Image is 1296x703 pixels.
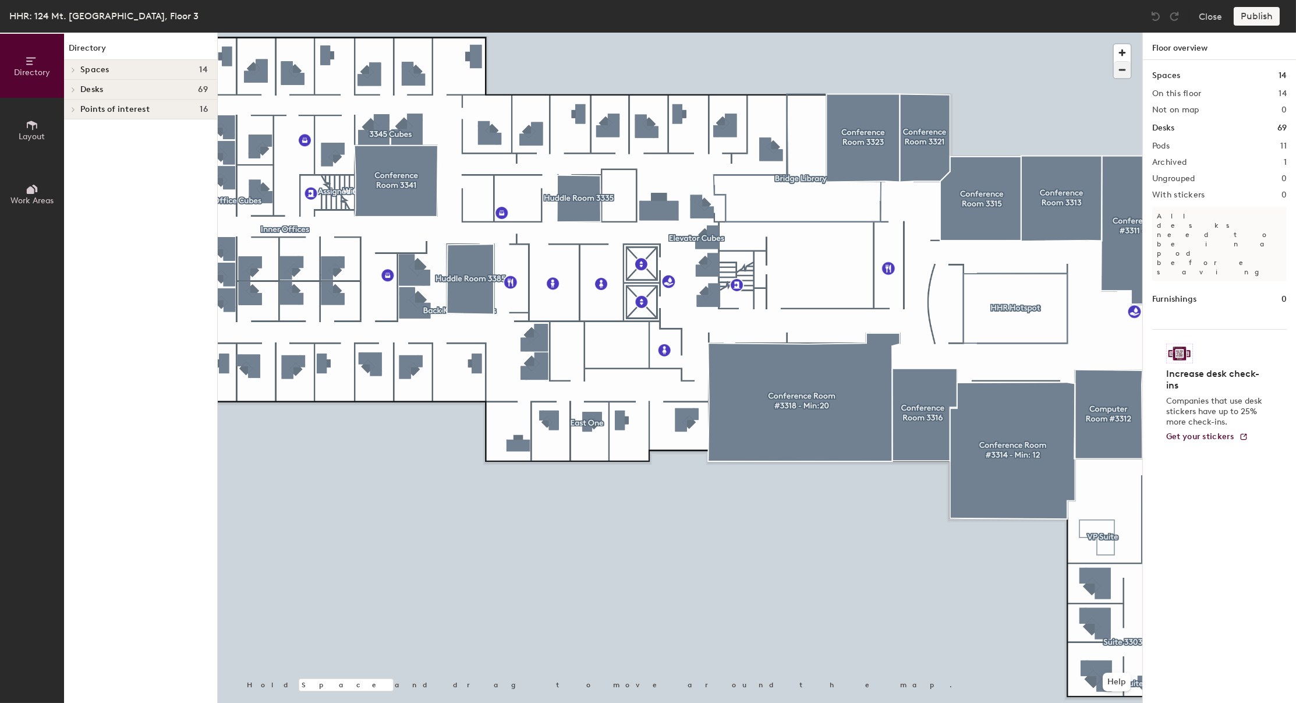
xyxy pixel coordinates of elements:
[1152,190,1205,200] h2: With stickers
[1152,158,1187,167] h2: Archived
[1166,368,1266,391] h4: Increase desk check-ins
[1103,673,1131,691] button: Help
[1279,89,1287,98] h2: 14
[1150,10,1162,22] img: Undo
[1166,432,1248,442] a: Get your stickers
[1166,396,1266,428] p: Companies that use desk stickers have up to 25% more check-ins.
[1152,105,1199,115] h2: Not on map
[1166,344,1193,363] img: Sticker logo
[19,132,45,142] span: Layout
[80,65,109,75] span: Spaces
[1152,142,1170,151] h2: Pods
[1281,190,1287,200] h2: 0
[10,196,54,206] span: Work Areas
[14,68,50,77] span: Directory
[1284,158,1287,167] h2: 1
[1281,105,1287,115] h2: 0
[64,42,217,60] h1: Directory
[1168,10,1180,22] img: Redo
[1166,432,1234,441] span: Get your stickers
[1152,293,1196,306] h1: Furnishings
[1281,293,1287,306] h1: 0
[1143,33,1296,60] h1: Floor overview
[1280,142,1287,151] h2: 11
[1152,122,1174,135] h1: Desks
[1279,69,1287,82] h1: 14
[80,85,103,94] span: Desks
[80,105,150,114] span: Points of interest
[1281,174,1287,183] h2: 0
[1277,122,1287,135] h1: 69
[1152,89,1202,98] h2: On this floor
[1152,174,1195,183] h2: Ungrouped
[1152,69,1180,82] h1: Spaces
[1152,207,1287,281] p: All desks need to be in a pod before saving
[1199,7,1222,26] button: Close
[199,65,208,75] span: 14
[9,9,199,23] div: HHR: 124 Mt. [GEOGRAPHIC_DATA], Floor 3
[200,105,208,114] span: 16
[198,85,208,94] span: 69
